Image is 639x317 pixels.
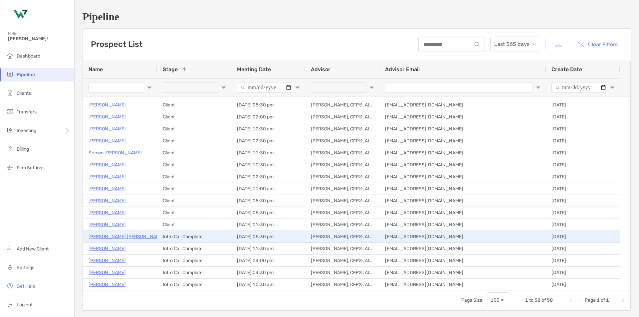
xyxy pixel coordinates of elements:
[89,221,126,229] a: [PERSON_NAME]
[89,185,126,193] a: [PERSON_NAME]
[551,82,607,93] input: Create Date Filter Input
[8,3,32,27] img: Zoe Logo
[610,85,615,90] button: Open Filter Menu
[89,149,142,157] a: Shown [PERSON_NAME]
[89,209,126,217] p: [PERSON_NAME]
[232,171,306,183] div: [DATE] 02:30 pm
[380,135,546,147] div: [EMAIL_ADDRESS][DOMAIN_NAME]
[380,207,546,219] div: [EMAIL_ADDRESS][DOMAIN_NAME]
[491,297,500,303] div: 100
[569,298,574,303] div: First Page
[89,280,126,289] a: [PERSON_NAME]
[6,244,14,252] img: add_new_client icon
[306,123,380,135] div: [PERSON_NAME], CFP®, AIF®, CRPC™
[597,297,600,303] span: 1
[488,292,509,308] div: Page Size
[232,195,306,207] div: [DATE] 05:30 pm
[17,165,45,171] span: Firm Settings
[6,107,14,115] img: transfers icon
[534,297,540,303] span: 58
[306,279,380,290] div: [PERSON_NAME], CFP®, AIF®, CRPC™
[89,125,126,133] p: [PERSON_NAME]
[546,255,620,266] div: [DATE]
[17,90,31,96] span: Clients
[17,109,37,115] span: Transfers
[17,72,35,78] span: Pipeline
[157,147,232,159] div: Client
[546,111,620,123] div: [DATE]
[232,123,306,135] div: [DATE] 10:30 am
[157,243,232,254] div: Intro Call Complete
[17,265,34,270] span: Settings
[237,82,292,93] input: Meeting Date Filter Input
[232,267,306,278] div: [DATE] 04:30 pm
[380,219,546,231] div: [EMAIL_ADDRESS][DOMAIN_NAME]
[89,137,126,145] p: [PERSON_NAME]
[546,195,620,207] div: [DATE]
[6,126,14,134] img: investing icon
[232,99,306,111] div: [DATE] 05:30 pm
[83,11,631,23] h1: Pipeline
[380,99,546,111] div: [EMAIL_ADDRESS][DOMAIN_NAME]
[89,268,126,277] a: [PERSON_NAME]
[306,195,380,207] div: [PERSON_NAME], CFP®, AIF®, CRPC™
[157,219,232,231] div: Client
[306,159,380,171] div: [PERSON_NAME], CFP®, AIF®, CRPC™
[157,123,232,135] div: Client
[163,66,178,73] span: Stage
[89,82,144,93] input: Name Filter Input
[89,256,126,265] a: [PERSON_NAME]
[157,99,232,111] div: Client
[17,283,35,289] span: Get Help
[232,219,306,231] div: [DATE] 01:30 pm
[546,219,620,231] div: [DATE]
[157,195,232,207] div: Client
[89,173,126,181] a: [PERSON_NAME]
[232,111,306,123] div: [DATE] 02:00 pm
[89,101,126,109] p: [PERSON_NAME]
[311,66,330,73] span: Advisor
[91,40,142,49] h3: Prospect List
[547,297,553,303] span: 58
[157,183,232,195] div: Client
[17,53,40,59] span: Dashboard
[306,231,380,242] div: [PERSON_NAME], CFP®, AIF®, CRPC™
[306,147,380,159] div: [PERSON_NAME], CFP®, AIF®, CRPC™
[232,231,306,242] div: [DATE] 05:30 pm
[89,161,126,169] a: [PERSON_NAME]
[380,195,546,207] div: [EMAIL_ADDRESS][DOMAIN_NAME]
[612,298,617,303] div: Next Page
[232,183,306,195] div: [DATE] 11:00 am
[89,244,126,253] a: [PERSON_NAME]
[380,171,546,183] div: [EMAIL_ADDRESS][DOMAIN_NAME]
[380,231,546,242] div: [EMAIL_ADDRESS][DOMAIN_NAME]
[546,135,620,147] div: [DATE]
[306,183,380,195] div: [PERSON_NAME], CFP®, AIF®, CRPC™
[295,85,300,90] button: Open Filter Menu
[380,279,546,290] div: [EMAIL_ADDRESS][DOMAIN_NAME]
[89,113,126,121] p: [PERSON_NAME]
[89,66,103,73] span: Name
[385,82,533,93] input: Advisor Email Filter Input
[546,207,620,219] div: [DATE]
[306,243,380,254] div: [PERSON_NAME], CFP®, AIF®, CRPC™
[157,207,232,219] div: Client
[541,297,546,303] span: of
[157,231,232,242] div: Intro Call Complete
[306,99,380,111] div: [PERSON_NAME], CFP®, AIF®, CRPC™
[306,255,380,266] div: [PERSON_NAME], CFP®, AIF®, CRPC™
[529,297,533,303] span: to
[525,297,528,303] span: 1
[17,302,33,308] span: Log out
[546,183,620,195] div: [DATE]
[546,267,620,278] div: [DATE]
[221,85,226,90] button: Open Filter Menu
[546,171,620,183] div: [DATE]
[89,197,126,205] a: [PERSON_NAME]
